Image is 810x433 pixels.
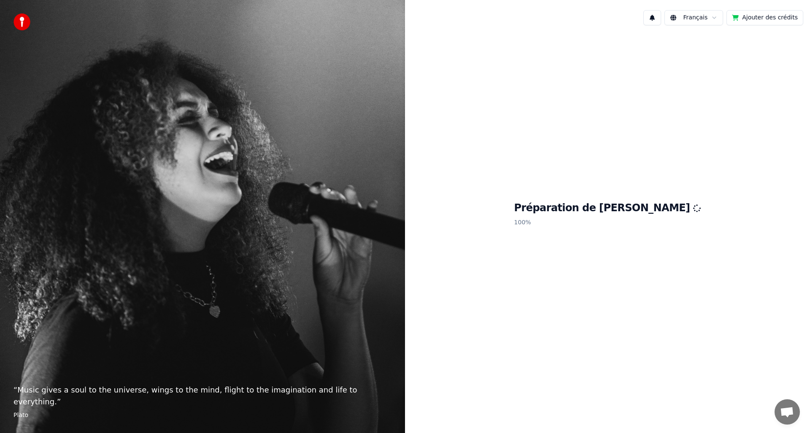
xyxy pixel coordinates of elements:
[726,10,803,25] button: Ajouter des crédits
[775,399,800,425] a: Ouvrir le chat
[514,202,701,215] h1: Préparation de [PERSON_NAME]
[13,384,391,408] p: “ Music gives a soul to the universe, wings to the mind, flight to the imagination and life to ev...
[13,411,391,420] footer: Plato
[514,215,701,230] p: 100 %
[13,13,30,30] img: youka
